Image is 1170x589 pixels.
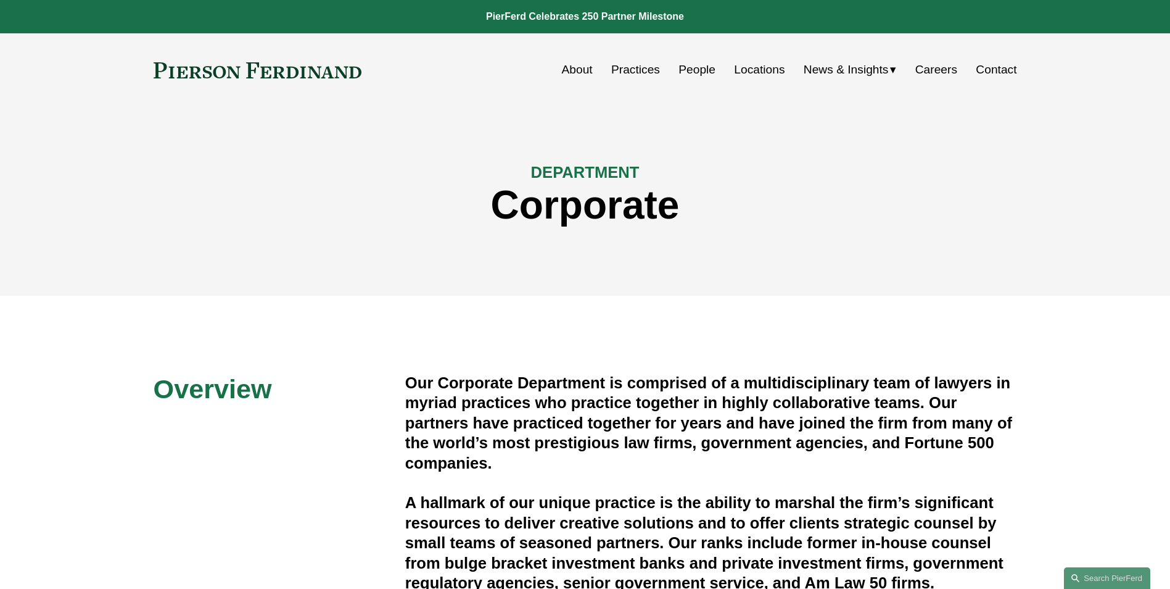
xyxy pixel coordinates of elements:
[154,374,272,404] span: Overview
[405,373,1017,473] h4: Our Corporate Department is comprised of a multidisciplinary team of lawyers in myriad practices ...
[915,58,957,81] a: Careers
[976,58,1016,81] a: Contact
[154,183,1017,228] h1: Corporate
[804,58,897,81] a: folder dropdown
[562,58,593,81] a: About
[734,58,785,81] a: Locations
[1064,567,1150,589] a: Search this site
[678,58,715,81] a: People
[611,58,660,81] a: Practices
[531,164,640,181] span: DEPARTMENT
[804,59,889,81] span: News & Insights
